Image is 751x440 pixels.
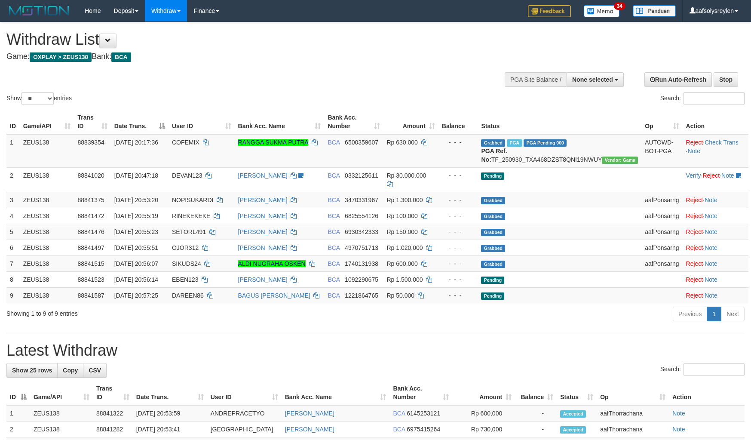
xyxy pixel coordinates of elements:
[114,228,158,235] span: [DATE] 20:55:23
[77,244,104,251] span: 88841497
[328,139,340,146] span: BCA
[328,276,340,283] span: BCA
[89,367,101,374] span: CSV
[705,276,717,283] a: Note
[6,52,492,61] h4: Game: Bank:
[238,197,288,203] a: [PERSON_NAME]
[660,92,745,105] label: Search:
[111,110,169,134] th: Date Trans.: activate to sort column descending
[133,405,207,422] td: [DATE] 20:53:59
[641,110,682,134] th: Op: activate to sort column ascending
[478,134,641,168] td: TF_250930_TXA468DZST8QNI19NWUY
[30,422,93,437] td: ZEUS138
[721,307,745,321] a: Next
[641,208,682,224] td: aafPonsarng
[93,381,133,405] th: Trans ID: activate to sort column ascending
[452,381,515,405] th: Amount: activate to sort column ascending
[6,92,72,105] label: Show entries
[172,292,204,299] span: DAREEN86
[238,260,306,267] a: ALDI NUGRAHA OSKEN
[481,172,504,180] span: Pending
[235,110,325,134] th: Bank Acc. Name: activate to sort column ascending
[442,196,475,204] div: - - -
[20,271,74,287] td: ZEUS138
[572,76,613,83] span: None selected
[686,197,703,203] a: Reject
[481,277,504,284] span: Pending
[686,139,703,146] a: Reject
[560,426,586,434] span: Accepted
[684,92,745,105] input: Search:
[6,167,20,192] td: 2
[285,410,334,417] a: [PERSON_NAME]
[669,381,745,405] th: Action
[345,139,378,146] span: Copy 6500359607 to clipboard
[6,240,20,255] td: 6
[30,381,93,405] th: Game/API: activate to sort column ascending
[481,292,504,300] span: Pending
[93,422,133,437] td: 88841282
[63,367,78,374] span: Copy
[481,245,505,252] span: Grabbed
[644,72,712,87] a: Run Auto-Refresh
[714,72,738,87] a: Stop
[114,276,158,283] span: [DATE] 20:56:14
[442,171,475,180] div: - - -
[702,172,720,179] a: Reject
[6,192,20,208] td: 3
[686,244,703,251] a: Reject
[683,240,748,255] td: ·
[111,52,131,62] span: BCA
[238,212,288,219] a: [PERSON_NAME]
[683,110,748,134] th: Action
[345,292,378,299] span: Copy 1221864765 to clipboard
[387,292,415,299] span: Rp 50.000
[172,276,198,283] span: EBEN123
[172,212,210,219] span: RINEKEKEKE
[83,363,107,378] a: CSV
[387,139,418,146] span: Rp 630.000
[673,307,707,321] a: Previous
[6,255,20,271] td: 7
[238,276,288,283] a: [PERSON_NAME]
[6,208,20,224] td: 4
[77,292,104,299] span: 88841587
[442,138,475,147] div: - - -
[324,110,383,134] th: Bank Acc. Number: activate to sort column ascending
[442,228,475,236] div: - - -
[438,110,478,134] th: Balance
[345,228,378,235] span: Copy 6930342333 to clipboard
[282,381,390,405] th: Bank Acc. Name: activate to sort column ascending
[20,208,74,224] td: ZEUS138
[684,363,745,376] input: Search:
[57,363,83,378] a: Copy
[387,197,423,203] span: Rp 1.300.000
[683,167,748,192] td: · ·
[30,405,93,422] td: ZEUS138
[557,381,597,405] th: Status: activate to sort column ascending
[560,410,586,418] span: Accepted
[238,292,310,299] a: BAGUS [PERSON_NAME]
[478,110,641,134] th: Status
[6,224,20,240] td: 5
[77,172,104,179] span: 88841020
[20,240,74,255] td: ZEUS138
[481,148,507,163] b: PGA Ref. No:
[6,31,492,48] h1: Withdraw List
[172,260,201,267] span: SIKUDS24
[407,426,440,433] span: Copy 6975415264 to clipboard
[672,426,685,433] a: Note
[238,244,288,251] a: [PERSON_NAME]
[641,224,682,240] td: aafPonsarng
[169,110,235,134] th: User ID: activate to sort column ascending
[597,405,669,422] td: aafThorrachana
[683,208,748,224] td: ·
[387,260,418,267] span: Rp 600.000
[528,5,571,17] img: Feedback.jpg
[641,134,682,168] td: AUTOWD-BOT-PGA
[20,134,74,168] td: ZEUS138
[705,228,717,235] a: Note
[452,422,515,437] td: Rp 730,000
[238,228,288,235] a: [PERSON_NAME]
[686,228,703,235] a: Reject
